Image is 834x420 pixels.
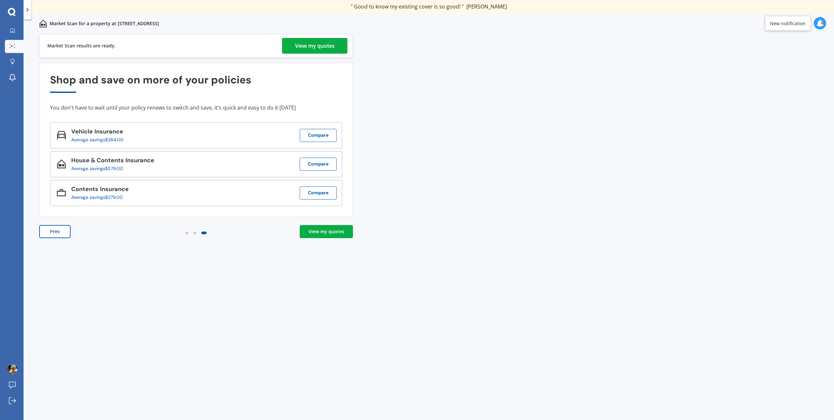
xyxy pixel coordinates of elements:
button: Compare [300,158,337,171]
div: Vehicle [71,128,129,137]
div: Shop and save on more of your policies [50,74,342,93]
div: Average savings $279.00 [71,195,124,200]
img: ACg8ocLDEGxqb9euEs_eAdCMJaiIbAB8UM3psjjceQqQdZVh-S-traYc=s96-c [8,364,17,374]
img: Vehicle_icon [57,131,66,140]
img: home-and-contents.b802091223b8502ef2dd.svg [39,20,47,27]
span: Insurance [98,185,129,193]
div: House & Contents [71,157,154,166]
span: Insurance [124,156,154,164]
button: Compare [300,129,337,142]
img: House & Contents_icon [57,159,66,168]
button: Prev [39,225,71,238]
div: Average savings $384.00 [71,137,124,142]
a: View my quotes [300,225,353,238]
div: Contents [71,186,129,195]
img: Contents_icon [57,188,66,197]
div: New notification [770,20,806,26]
div: View my quotes [295,38,335,54]
p: Market Scan for a property at [STREET_ADDRESS] [50,20,159,27]
span: Insurance [93,128,123,135]
div: Average savings $579.00 [71,166,149,171]
a: View my quotes [282,38,347,54]
div: Market Scan results are ready. [47,34,116,57]
div: View my quotes [309,228,344,235]
button: Compare [300,186,337,200]
div: You don't have to wait until your policy renews to switch and save, it's quick and easy to do it ... [50,104,342,111]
